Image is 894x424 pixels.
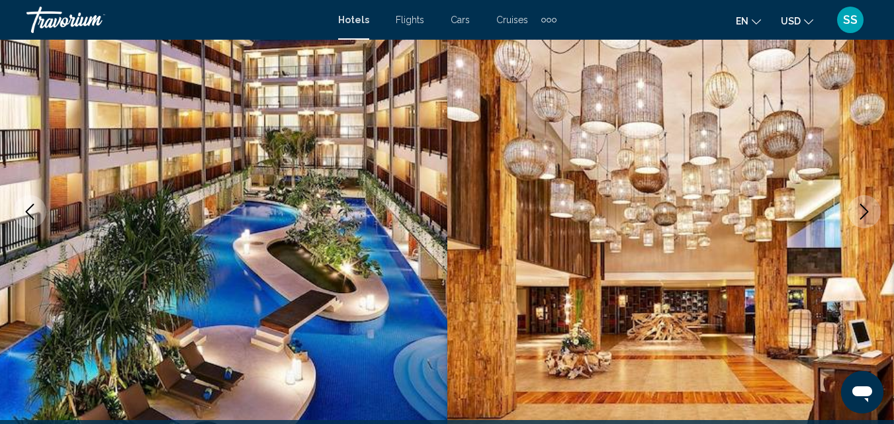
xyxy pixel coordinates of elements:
button: Next image [848,195,881,228]
button: Change currency [781,11,813,30]
button: Previous image [13,195,46,228]
a: Cruises [496,15,528,25]
span: USD [781,16,801,26]
span: SS [843,13,858,26]
a: Travorium [26,7,325,33]
button: Change language [736,11,761,30]
a: Hotels [338,15,369,25]
span: en [736,16,748,26]
a: Flights [396,15,424,25]
button: User Menu [833,6,868,34]
a: Cars [451,15,470,25]
button: Extra navigation items [541,9,557,30]
iframe: Кнопка запуска окна обмена сообщениями [841,371,883,413]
